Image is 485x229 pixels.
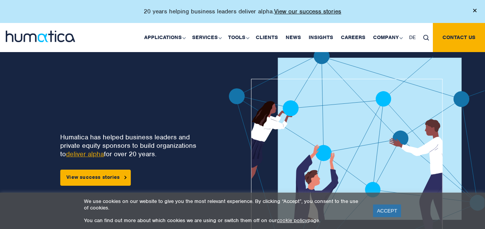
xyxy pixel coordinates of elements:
[369,23,405,52] a: Company
[252,23,282,52] a: Clients
[433,23,485,52] a: Contact us
[60,133,201,158] p: Humatica has helped business leaders and private equity sponsors to build organizations to for ov...
[373,204,401,217] a: ACCEPT
[305,23,337,52] a: Insights
[84,198,363,211] p: We use cookies on our website to give you the most relevant experience. By clicking “Accept”, you...
[274,8,341,15] a: View our success stories
[224,23,252,52] a: Tools
[282,23,305,52] a: News
[277,217,307,224] a: cookie policy
[423,35,429,41] img: search_icon
[124,176,127,179] img: arrowicon
[60,170,131,186] a: View success stories
[188,23,224,52] a: Services
[140,23,188,52] a: Applications
[84,217,363,224] p: You can find out more about which cookies we are using or switch them off on our page.
[144,8,341,15] p: 20 years helping business leaders deliver alpha.
[405,23,419,52] a: DE
[6,31,75,42] img: logo
[337,23,369,52] a: Careers
[409,34,416,41] span: DE
[66,150,104,158] a: deliver alpha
